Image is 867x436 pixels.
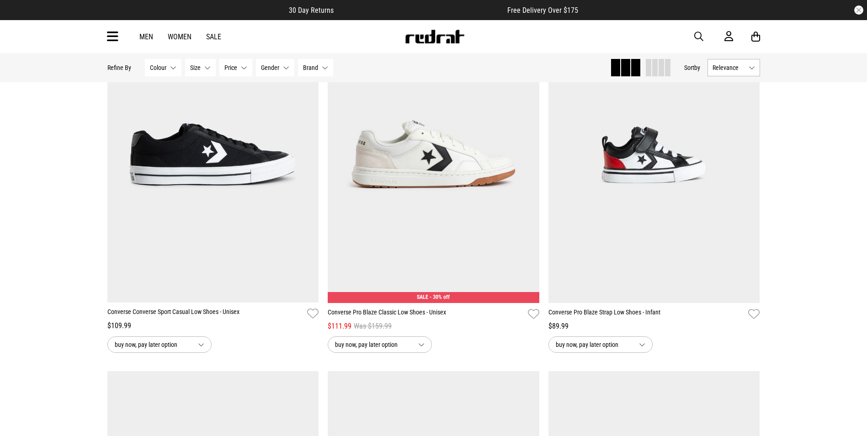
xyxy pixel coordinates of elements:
span: Relevance [713,64,745,71]
img: Redrat logo [404,30,465,43]
span: - 30% off [430,294,450,300]
p: Refine By [107,64,131,71]
img: Converse Converse Sport Casual Low Shoes - Unisex in Black [107,7,319,303]
button: Relevance [707,59,760,76]
a: Sale [206,32,221,41]
img: Converse Pro Blaze Strap Low Shoes - Infant in Black [548,7,760,303]
div: $109.99 [107,320,319,331]
span: Brand [303,64,318,71]
span: buy now, pay later option [556,339,632,350]
span: 30 Day Returns [289,6,334,15]
button: Brand [298,59,333,76]
span: Gender [261,64,279,71]
span: by [694,64,700,71]
a: Converse Converse Sport Casual Low Shoes - Unisex [107,307,304,320]
span: buy now, pay later option [335,339,411,350]
button: buy now, pay later option [107,336,212,353]
img: Converse Pro Blaze Classic Low Shoes - Unisex in White [328,7,539,303]
a: Men [139,32,153,41]
span: SALE [417,294,428,300]
button: Size [185,59,216,76]
button: Colour [145,59,181,76]
span: Was $159.99 [354,321,392,332]
button: buy now, pay later option [548,336,653,353]
span: $111.99 [328,321,351,332]
button: Gender [256,59,294,76]
iframe: Customer reviews powered by Trustpilot [352,5,489,15]
span: buy now, pay later option [115,339,191,350]
button: Sortby [684,62,700,73]
button: Price [219,59,252,76]
a: Converse Pro Blaze Classic Low Shoes - Unisex [328,308,524,321]
button: Open LiveChat chat widget [7,4,35,31]
span: Colour [150,64,166,71]
button: buy now, pay later option [328,336,432,353]
span: Free Delivery Over $175 [507,6,578,15]
span: Price [224,64,237,71]
a: Converse Pro Blaze Strap Low Shoes - Infant [548,308,745,321]
span: Size [190,64,201,71]
div: $89.99 [548,321,760,332]
a: Women [168,32,191,41]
